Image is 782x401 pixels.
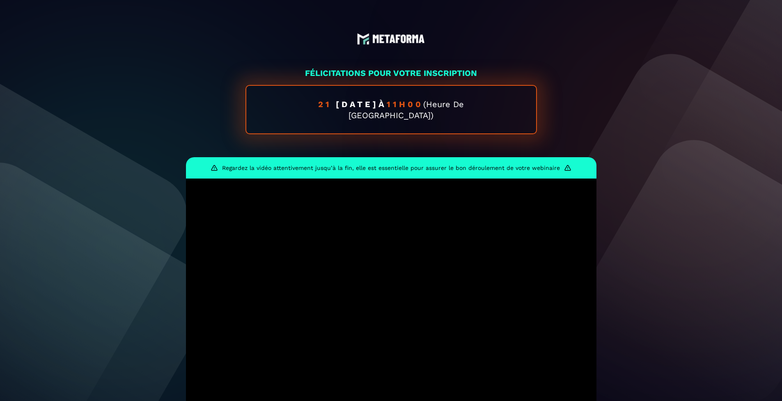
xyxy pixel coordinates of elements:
[222,165,560,171] p: Regardez la vidéo attentivement jusqu’à la fin, elle est essentielle pour assurer le bon déroulem...
[318,99,336,109] span: 21
[336,99,378,109] span: [DATE]
[245,85,537,134] div: à
[186,67,596,79] p: FÉLICITATIONS POUR VOTRE INSCRIPTION
[357,33,425,45] img: logo
[211,164,218,172] img: warning
[387,99,423,109] span: 11h00
[564,164,571,172] img: warning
